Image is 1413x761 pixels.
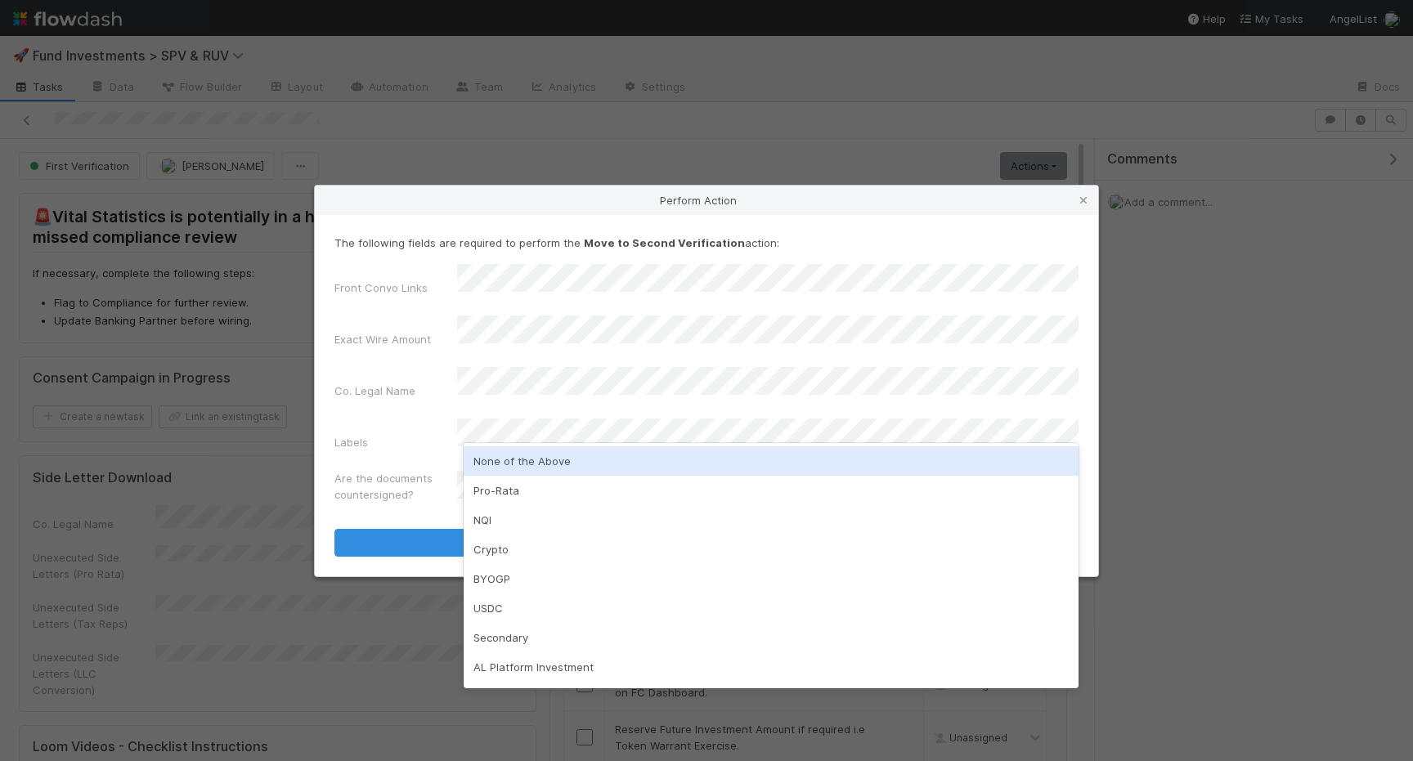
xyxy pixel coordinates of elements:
div: BYOGP [464,564,1079,593]
button: Move to Second Verification [334,529,1079,557]
div: Perform Action [315,186,1098,215]
div: Pro-Rata [464,476,1079,505]
label: Co. Legal Name [334,383,415,399]
label: Exact Wire Amount [334,331,431,347]
div: USDC [464,593,1079,623]
div: LLC/LP Investment [464,682,1079,711]
label: Front Convo Links [334,280,428,296]
div: None of the Above [464,446,1079,476]
label: Labels [334,434,368,450]
div: NQI [464,505,1079,535]
div: Crypto [464,535,1079,564]
label: Are the documents countersigned? [334,470,457,503]
p: The following fields are required to perform the action: [334,235,1079,251]
strong: Move to Second Verification [584,236,745,249]
div: AL Platform Investment [464,652,1079,682]
div: Secondary [464,623,1079,652]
